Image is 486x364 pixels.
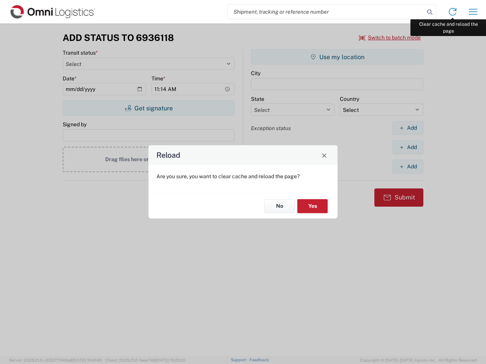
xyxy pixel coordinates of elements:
input: Shipment, tracking or reference number [228,5,424,19]
button: Close [319,150,330,160]
button: No [264,199,295,213]
h4: Reload [156,150,180,161]
button: Yes [297,199,328,213]
p: Are you sure, you want to clear cache and reload the page? [156,173,330,180]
